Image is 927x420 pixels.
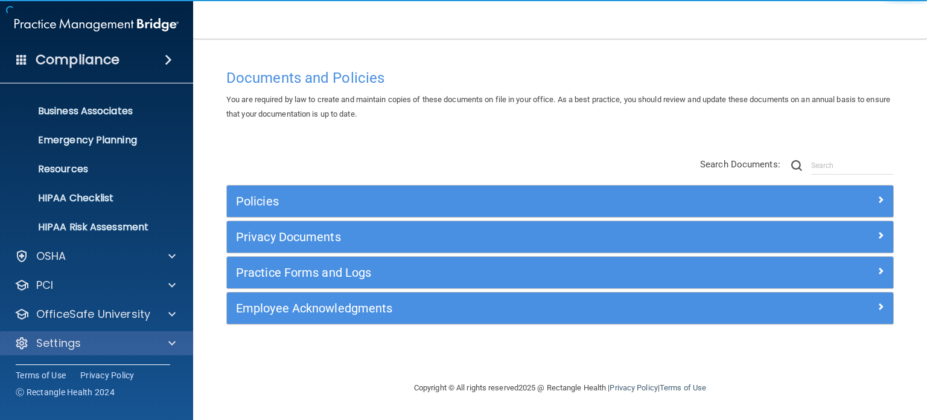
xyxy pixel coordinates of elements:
[16,386,115,398] span: Ⓒ Rectangle Health 2024
[14,278,176,292] a: PCI
[236,263,884,282] a: Practice Forms and Logs
[36,307,150,321] p: OfficeSafe University
[811,157,894,175] input: Search
[8,192,173,204] p: HIPAA Checklist
[80,369,135,381] a: Privacy Policy
[36,336,81,351] p: Settings
[16,369,66,381] a: Terms of Use
[8,134,173,146] p: Emergency Planning
[14,336,176,351] a: Settings
[340,369,780,407] div: Copyright © All rights reserved 2025 @ Rectangle Health | |
[236,266,718,279] h5: Practice Forms and Logs
[236,299,884,318] a: Employee Acknowledgments
[36,278,53,292] p: PCI
[14,13,179,37] img: PMB logo
[236,192,884,211] a: Policies
[8,105,173,117] p: Business Associates
[660,383,706,392] a: Terms of Use
[8,163,173,175] p: Resources
[791,160,802,171] img: ic-search.3b580494.png
[236,227,884,247] a: Privacy Documents
[36,51,119,68] h4: Compliance
[700,159,780,170] span: Search Documents:
[226,70,894,86] h4: Documents and Policies
[226,95,890,118] span: You are required by law to create and maintain copies of these documents on file in your office. ...
[36,249,66,263] p: OSHA
[14,249,176,263] a: OSHA
[8,221,173,233] p: HIPAA Risk Assessment
[236,195,718,208] h5: Policies
[14,307,176,321] a: OfficeSafe University
[236,230,718,244] h5: Privacy Documents
[236,302,718,315] h5: Employee Acknowledgments
[610,383,657,392] a: Privacy Policy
